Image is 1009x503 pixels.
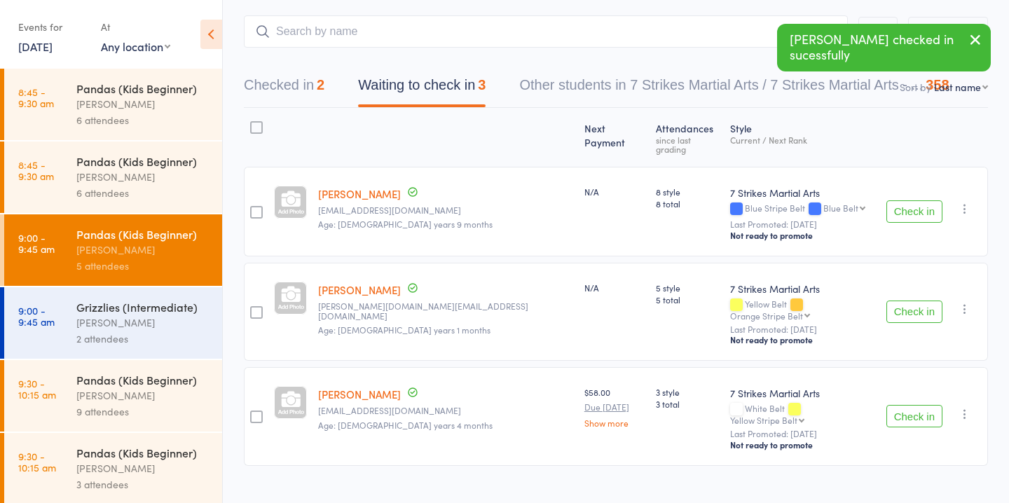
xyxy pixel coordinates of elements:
[18,159,54,181] time: 8:45 - 9:30 am
[730,282,875,296] div: 7 Strikes Martial Arts
[725,114,881,160] div: Style
[730,311,803,320] div: Orange Stripe Belt
[76,331,210,347] div: 2 attendees
[730,415,797,425] div: Yellow Stripe Belt
[76,258,210,274] div: 5 attendees
[650,114,724,160] div: Atten­dances
[318,419,493,431] span: Age: [DEMOGRAPHIC_DATA] years 4 months
[656,398,718,410] span: 3 total
[18,15,87,39] div: Events for
[317,77,324,92] div: 2
[730,135,875,144] div: Current / Next Rank
[76,153,210,169] div: Pandas (Kids Beginner)
[76,81,210,96] div: Pandas (Kids Beginner)
[76,169,210,185] div: [PERSON_NAME]
[584,186,645,198] div: N/A
[4,142,222,213] a: 8:45 -9:30 amPandas (Kids Beginner)[PERSON_NAME]6 attendees
[76,96,210,112] div: [PERSON_NAME]
[318,387,401,401] a: [PERSON_NAME]
[4,214,222,286] a: 9:00 -9:45 amPandas (Kids Beginner)[PERSON_NAME]5 attendees
[730,299,875,320] div: Yellow Belt
[318,186,401,201] a: [PERSON_NAME]
[730,230,875,241] div: Not ready to promote
[926,77,949,92] div: 358
[478,77,486,92] div: 3
[4,287,222,359] a: 9:00 -9:45 amGrizzlies (Intermediate)[PERSON_NAME]2 attendees
[76,299,210,315] div: Grizzlies (Intermediate)
[579,114,651,160] div: Next Payment
[358,70,486,107] button: Waiting to check in3
[318,301,573,322] small: Betty.net@hotmail.com
[584,386,645,427] div: $58.00
[76,315,210,331] div: [PERSON_NAME]
[318,218,493,230] span: Age: [DEMOGRAPHIC_DATA] years 9 months
[886,405,942,427] button: Check in
[656,386,718,398] span: 3 style
[244,70,324,107] button: Checked in2
[76,185,210,201] div: 6 attendees
[656,135,718,153] div: since last grading
[777,24,991,71] div: [PERSON_NAME] checked in sucessfully
[244,15,848,48] input: Search by name
[730,334,875,345] div: Not ready to promote
[730,186,875,200] div: 7 Strikes Martial Arts
[730,386,875,400] div: 7 Strikes Martial Arts
[76,476,210,492] div: 3 attendees
[656,198,718,209] span: 8 total
[76,445,210,460] div: Pandas (Kids Beginner)
[900,80,931,94] label: Sort by
[18,305,55,327] time: 9:00 - 9:45 am
[318,406,573,415] small: danjen2014@gmail.com
[730,324,875,334] small: Last Promoted: [DATE]
[318,324,490,336] span: Age: [DEMOGRAPHIC_DATA] years 1 months
[76,404,210,420] div: 9 attendees
[76,387,210,404] div: [PERSON_NAME]
[823,203,858,212] div: Blue Belt
[519,70,949,107] button: Other students in 7 Strikes Martial Arts / 7 Strikes Martial Arts - ...358
[730,404,875,425] div: White Belt
[886,200,942,223] button: Check in
[18,232,55,254] time: 9:00 - 9:45 am
[76,226,210,242] div: Pandas (Kids Beginner)
[656,282,718,294] span: 5 style
[101,39,170,54] div: Any location
[656,186,718,198] span: 8 style
[584,402,645,412] small: Due [DATE]
[18,378,56,400] time: 9:30 - 10:15 am
[4,360,222,432] a: 9:30 -10:15 amPandas (Kids Beginner)[PERSON_NAME]9 attendees
[584,282,645,294] div: N/A
[730,439,875,450] div: Not ready to promote
[76,372,210,387] div: Pandas (Kids Beginner)
[908,17,988,47] button: CSV
[318,205,573,215] small: ginlee34@gmail.com
[76,112,210,128] div: 6 attendees
[18,86,54,109] time: 8:45 - 9:30 am
[101,15,170,39] div: At
[4,69,222,140] a: 8:45 -9:30 amPandas (Kids Beginner)[PERSON_NAME]6 attendees
[318,282,401,297] a: [PERSON_NAME]
[886,301,942,323] button: Check in
[730,203,875,215] div: Blue Stripe Belt
[730,219,875,229] small: Last Promoted: [DATE]
[934,80,981,94] div: Last name
[584,418,645,427] a: Show more
[656,294,718,305] span: 5 total
[18,39,53,54] a: [DATE]
[730,429,875,439] small: Last Promoted: [DATE]
[76,242,210,258] div: [PERSON_NAME]
[76,460,210,476] div: [PERSON_NAME]
[18,450,56,473] time: 9:30 - 10:15 am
